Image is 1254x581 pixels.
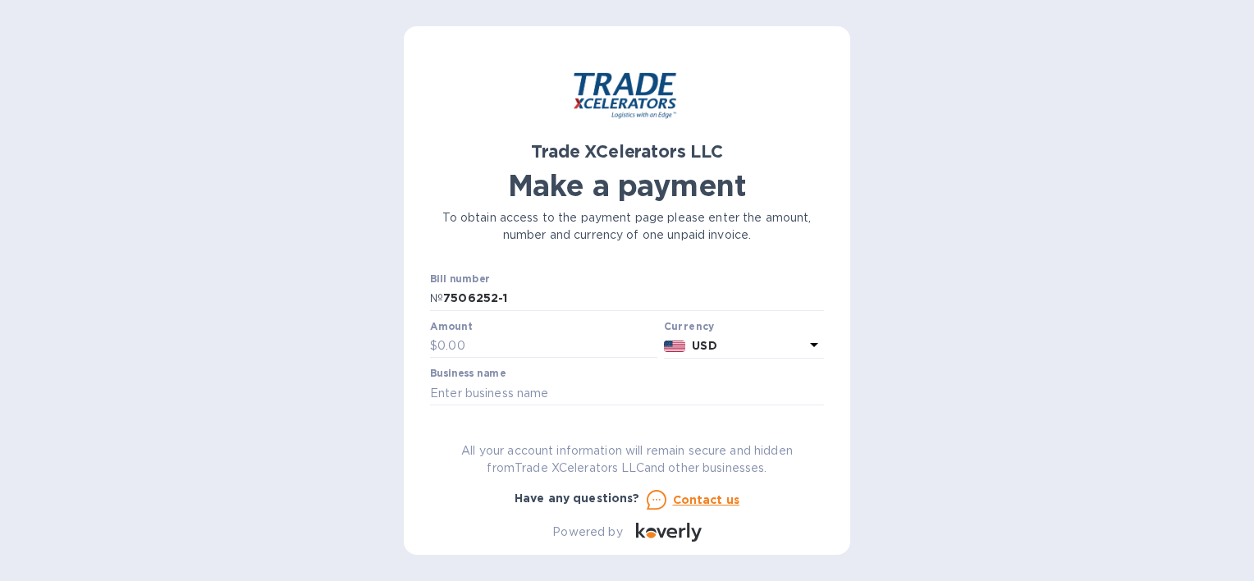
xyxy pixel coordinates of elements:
p: All your account information will remain secure and hidden from Trade XCelerators LLC and other b... [430,442,824,477]
p: $ [430,337,437,355]
input: 0.00 [437,334,657,359]
b: Currency [664,320,715,332]
p: № [430,290,443,307]
h1: Make a payment [430,168,824,203]
b: Have any questions? [515,492,640,505]
label: Amount [430,322,472,332]
u: Contact us [673,493,740,506]
p: Powered by [552,524,622,541]
input: Enter bill number [443,286,824,311]
b: USD [692,339,716,352]
input: Enter business name [430,381,824,405]
b: Trade XCelerators LLC [531,141,722,162]
label: Bill number [430,275,489,285]
label: Business name [430,369,506,379]
img: USD [664,341,686,352]
p: To obtain access to the payment page please enter the amount, number and currency of one unpaid i... [430,209,824,244]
